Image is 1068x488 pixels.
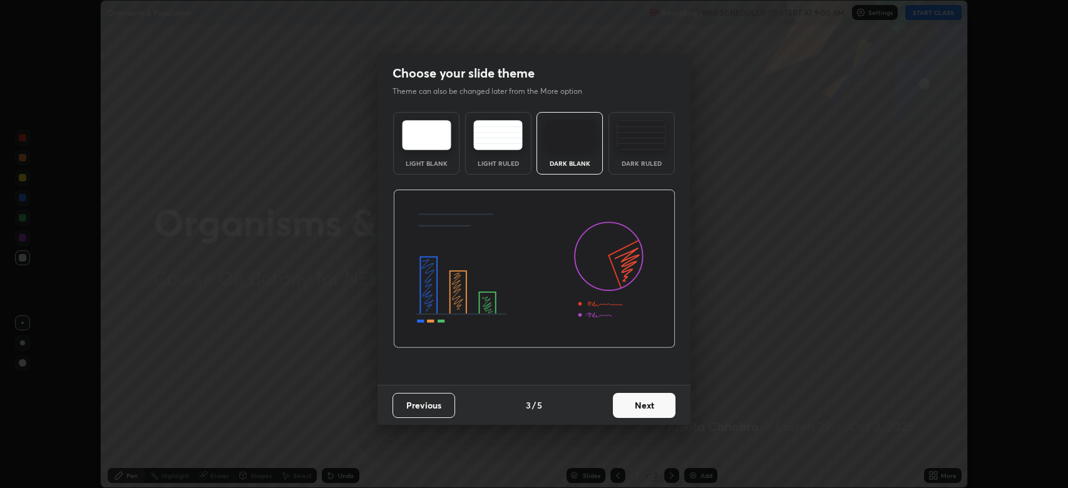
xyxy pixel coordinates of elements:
div: Light Ruled [473,160,523,166]
div: Dark Ruled [617,160,667,166]
h4: 3 [526,399,531,412]
img: darkTheme.f0cc69e5.svg [545,120,595,150]
div: Dark Blank [545,160,595,166]
h2: Choose your slide theme [393,65,535,81]
img: lightTheme.e5ed3b09.svg [402,120,451,150]
h4: 5 [537,399,542,412]
div: Light Blank [401,160,451,166]
img: darkThemeBanner.d06ce4a2.svg [393,190,675,348]
img: lightRuledTheme.5fabf969.svg [473,120,523,150]
img: darkRuledTheme.de295e13.svg [617,120,666,150]
h4: / [532,399,536,412]
p: Theme can also be changed later from the More option [393,86,595,97]
button: Previous [393,393,455,418]
button: Next [613,393,675,418]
